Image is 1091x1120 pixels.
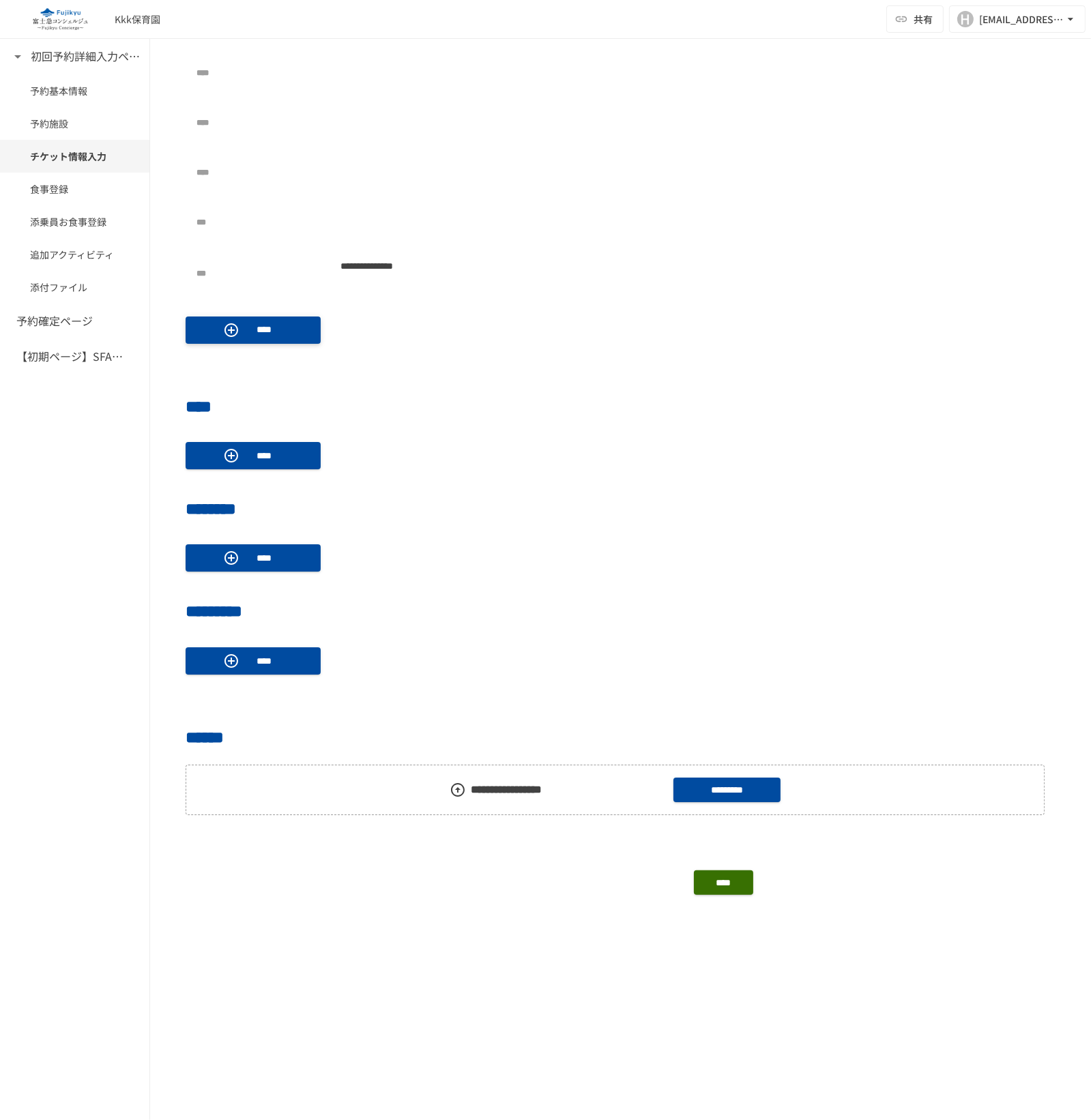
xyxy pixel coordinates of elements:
[30,280,119,295] span: 添付ファイル
[886,5,944,33] button: 共有
[957,11,974,27] div: H
[30,116,119,131] span: 予約施設
[30,247,119,262] span: 追加アクティビティ
[16,348,126,366] h6: 【初期ページ】SFAの会社同期
[979,11,1064,28] div: [EMAIL_ADDRESS][DOMAIN_NAME]
[30,214,119,229] span: 添乗員お食事登録
[31,48,141,65] h6: 初回予約詳細入力ページ
[914,12,933,27] span: 共有
[30,181,119,196] span: 食事登録
[115,12,160,27] div: Kkk保育園
[16,8,104,30] img: eQeGXtYPV2fEKIA3pizDiVdzO5gJTl2ahLbsPaD2E4R
[16,312,93,330] h6: 予約確定ページ
[30,149,119,164] span: チケット情報入力
[30,83,119,98] span: 予約基本情報
[949,5,1086,33] button: H[EMAIL_ADDRESS][DOMAIN_NAME]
